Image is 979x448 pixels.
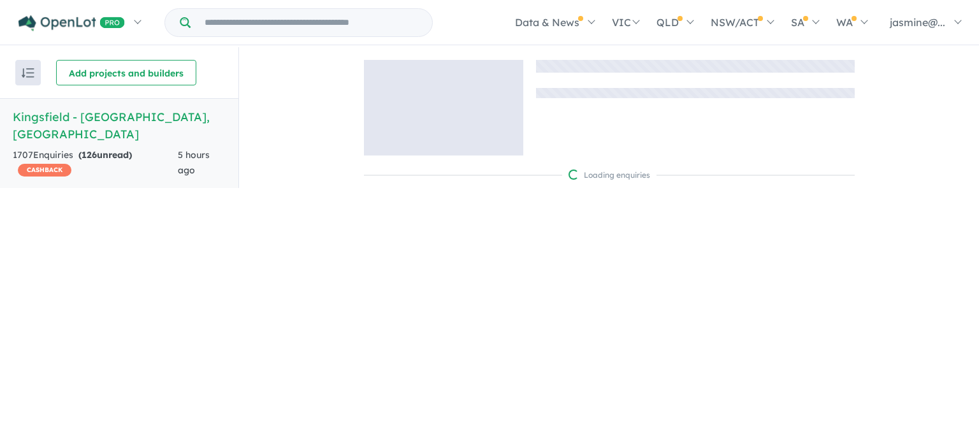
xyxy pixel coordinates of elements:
strong: ( unread) [78,149,132,161]
img: Openlot PRO Logo White [18,15,125,31]
button: Add projects and builders [56,60,196,85]
span: jasmine@... [890,16,945,29]
span: 5 hours ago [178,149,210,176]
span: CASHBACK [18,164,71,177]
h5: Kingsfield - [GEOGRAPHIC_DATA] , [GEOGRAPHIC_DATA] [13,108,226,143]
input: Try estate name, suburb, builder or developer [193,9,430,36]
img: sort.svg [22,68,34,78]
div: Loading enquiries [569,169,650,182]
span: 126 [82,149,97,161]
div: 1707 Enquir ies [13,148,178,178]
